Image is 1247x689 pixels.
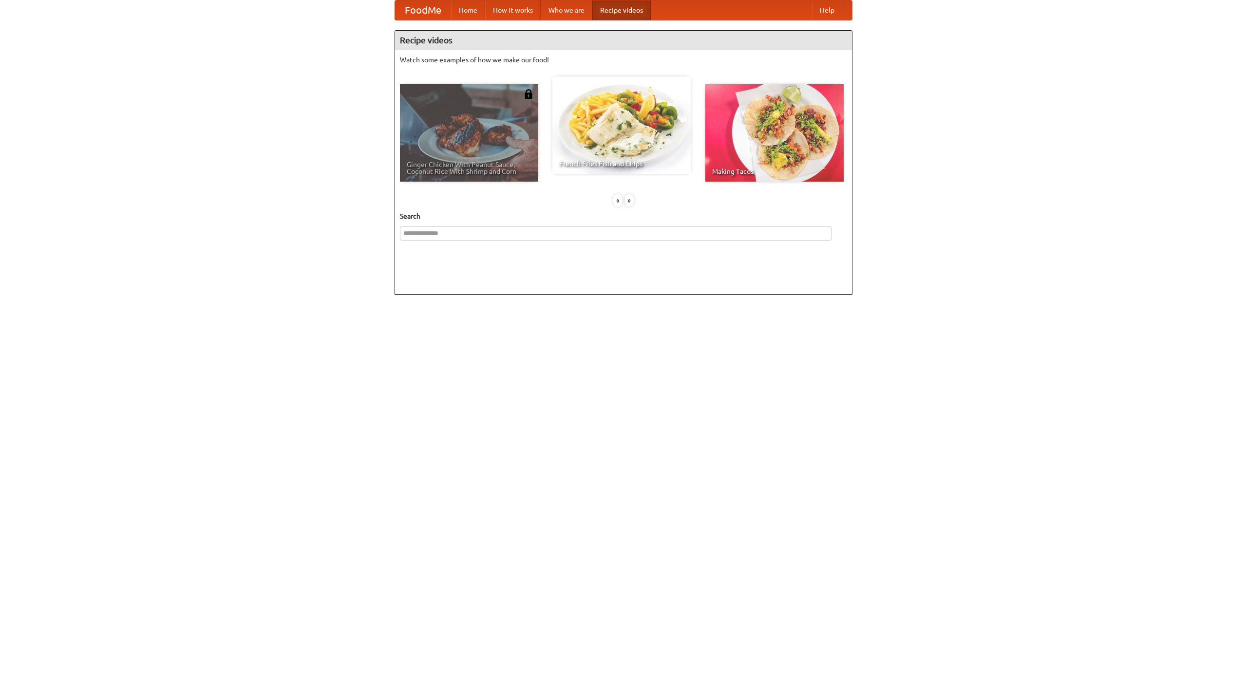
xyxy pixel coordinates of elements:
a: Making Tacos [705,84,844,182]
span: French Fries Fish and Chips [559,160,684,167]
p: Watch some examples of how we make our food! [400,55,847,65]
div: « [613,194,622,206]
a: Help [812,0,842,20]
a: Recipe videos [592,0,651,20]
h4: Recipe videos [395,31,852,50]
a: How it works [485,0,541,20]
span: Making Tacos [712,168,837,175]
a: French Fries Fish and Chips [552,76,691,174]
a: Who we are [541,0,592,20]
img: 483408.png [524,89,533,99]
h5: Search [400,211,847,221]
a: Home [451,0,485,20]
a: FoodMe [395,0,451,20]
div: » [625,194,634,206]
